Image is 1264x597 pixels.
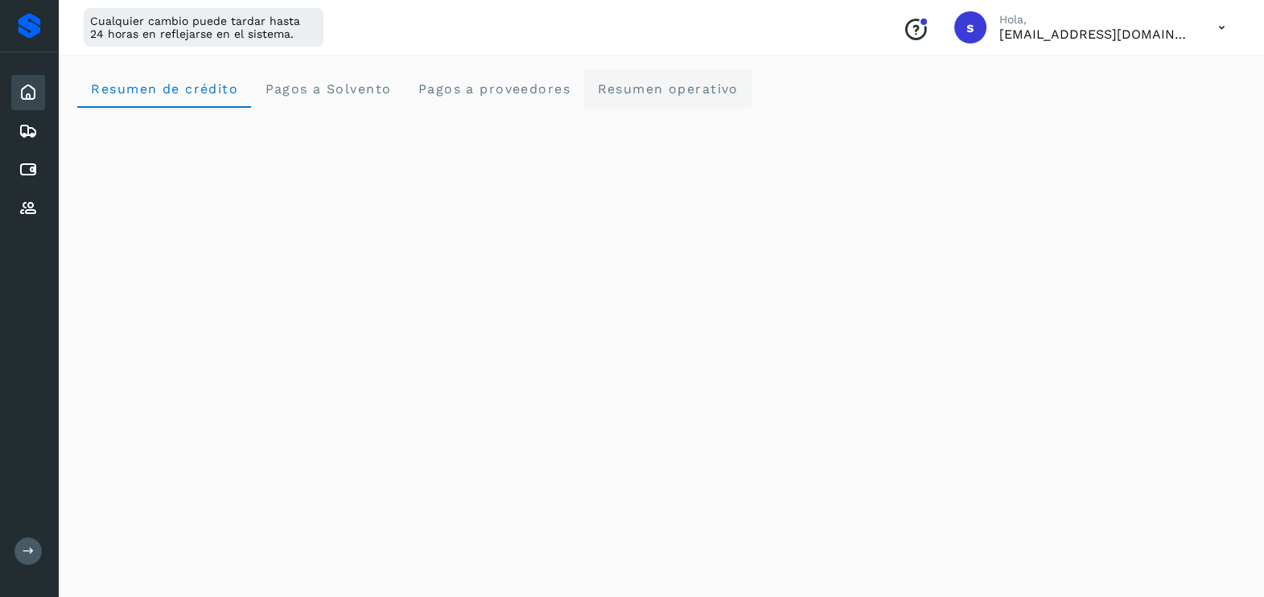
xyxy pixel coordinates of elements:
span: Resumen operativo [596,81,739,97]
p: Hola, [999,13,1192,27]
span: Resumen de crédito [90,81,238,97]
div: Cualquier cambio puede tardar hasta 24 horas en reflejarse en el sistema. [84,8,323,47]
div: Proveedores [11,191,45,226]
p: smedina@niagarawater.com [999,27,1192,42]
span: Pagos a proveedores [417,81,570,97]
span: Pagos a Solvento [264,81,391,97]
div: Inicio [11,75,45,110]
div: Cuentas por pagar [11,152,45,187]
div: Embarques [11,113,45,149]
